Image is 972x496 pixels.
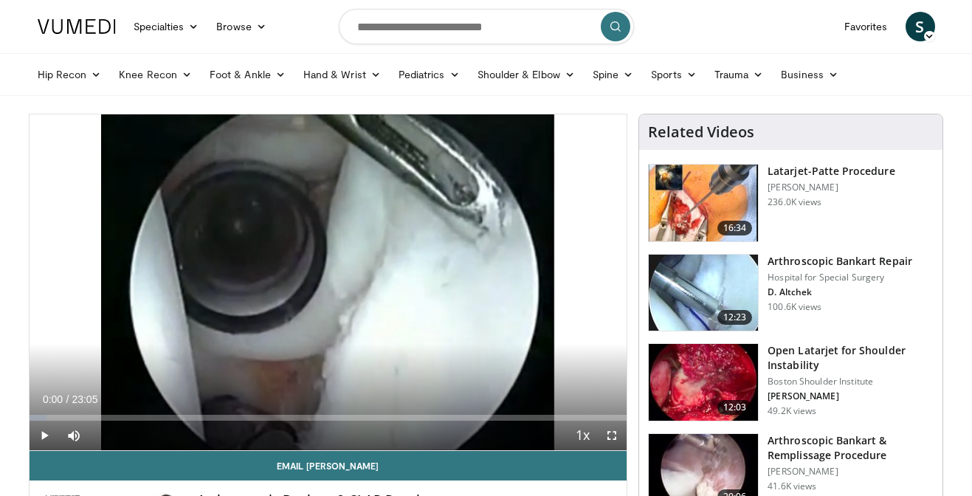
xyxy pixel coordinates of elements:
span: / [66,393,69,405]
input: Search topics, interventions [339,9,634,44]
img: 10039_3.png.150x105_q85_crop-smart_upscale.jpg [649,255,758,331]
p: [PERSON_NAME] [768,182,895,193]
p: [PERSON_NAME] [768,390,934,402]
a: Sports [642,60,706,89]
a: Shoulder & Elbow [469,60,584,89]
button: Play [30,421,59,450]
h3: Open Latarjet for Shoulder Instability [768,343,934,373]
p: D. Altchek [768,286,912,298]
a: Hip Recon [29,60,111,89]
span: 23:05 [72,393,97,405]
p: 236.0K views [768,196,821,208]
h3: Latarjet-Patte Procedure [768,164,895,179]
h3: Arthroscopic Bankart & Remplissage Procedure [768,433,934,463]
button: Playback Rate [568,421,597,450]
p: 49.2K views [768,405,816,417]
span: 0:00 [43,393,63,405]
a: Pediatrics [390,60,469,89]
img: VuMedi Logo [38,19,116,34]
button: Fullscreen [597,421,627,450]
a: Hand & Wrist [294,60,390,89]
a: Browse [207,12,275,41]
video-js: Video Player [30,114,627,451]
a: Favorites [835,12,897,41]
a: Trauma [706,60,773,89]
p: 41.6K views [768,480,816,492]
p: 100.6K views [768,301,821,313]
h4: Related Videos [648,123,754,141]
a: 12:23 Arthroscopic Bankart Repair Hospital for Special Surgery D. Altchek 100.6K views [648,254,934,332]
a: Knee Recon [110,60,201,89]
button: Mute [59,421,89,450]
span: 16:34 [717,221,753,235]
img: 617583_3.png.150x105_q85_crop-smart_upscale.jpg [649,165,758,241]
h3: Arthroscopic Bankart Repair [768,254,912,269]
div: Progress Bar [30,415,627,421]
span: 12:23 [717,310,753,325]
a: Email [PERSON_NAME] [30,451,627,480]
p: [PERSON_NAME] [768,466,934,478]
img: 944938_3.png.150x105_q85_crop-smart_upscale.jpg [649,344,758,421]
a: Business [772,60,847,89]
p: Hospital for Special Surgery [768,272,912,283]
a: 16:34 Latarjet-Patte Procedure [PERSON_NAME] 236.0K views [648,164,934,242]
a: 12:03 Open Latarjet for Shoulder Instability Boston Shoulder Institute [PERSON_NAME] 49.2K views [648,343,934,421]
a: S [906,12,935,41]
a: Specialties [125,12,208,41]
p: Boston Shoulder Institute [768,376,934,387]
a: Spine [584,60,642,89]
a: Foot & Ankle [201,60,294,89]
span: 12:03 [717,400,753,415]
